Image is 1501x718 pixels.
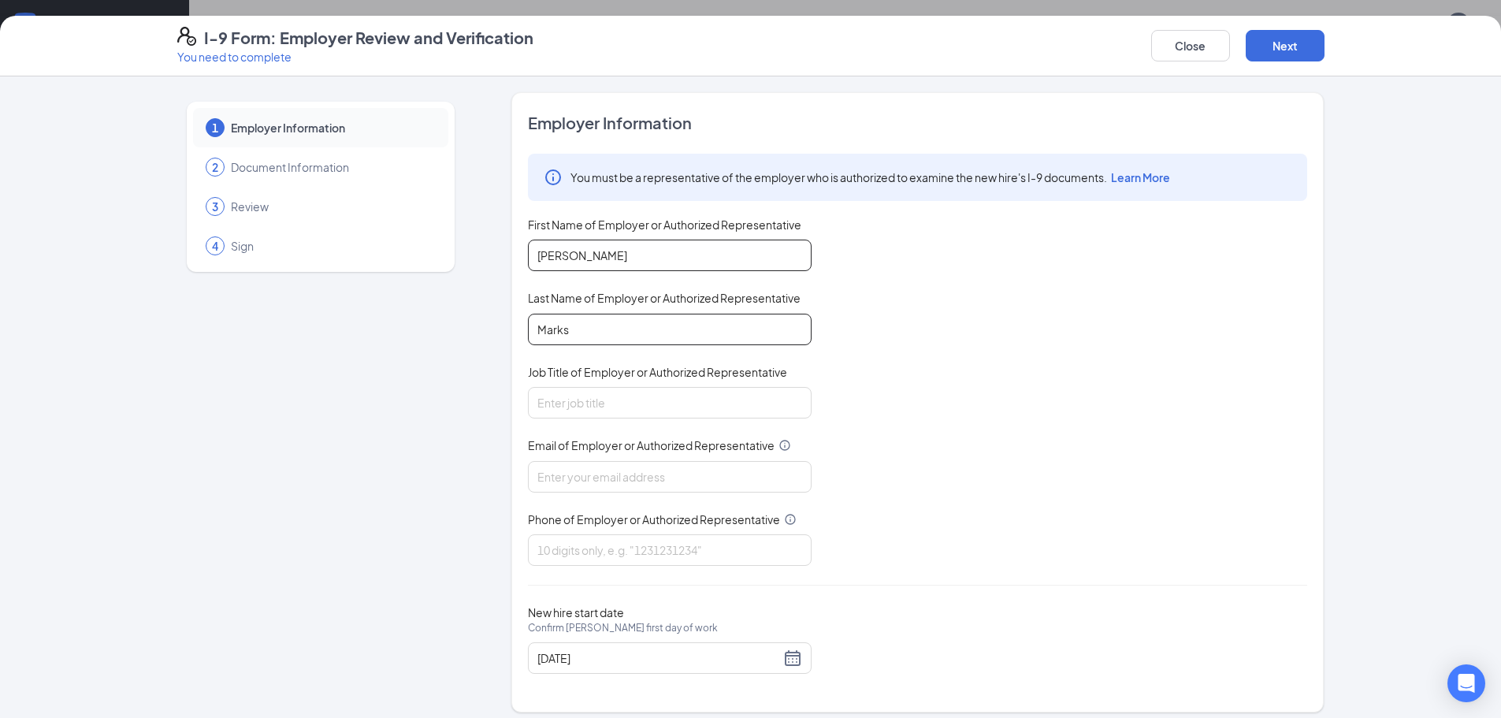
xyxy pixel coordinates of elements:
[528,620,718,636] span: Confirm [PERSON_NAME] first day of work
[204,27,533,49] h4: I-9 Form: Employer Review and Verification
[528,112,1307,134] span: Employer Information
[544,168,563,187] svg: Info
[212,159,218,175] span: 2
[528,364,787,380] span: Job Title of Employer or Authorized Representative
[537,649,780,667] input: 09/15/2025
[231,159,433,175] span: Document Information
[231,238,433,254] span: Sign
[177,27,196,46] svg: FormI9EVerifyIcon
[528,217,801,233] span: First Name of Employer or Authorized Representative
[528,387,812,419] input: Enter job title
[231,199,433,214] span: Review
[528,512,780,527] span: Phone of Employer or Authorized Representative
[528,240,812,271] input: Enter your first name
[1107,170,1170,184] a: Learn More
[528,534,812,566] input: 10 digits only, e.g. "1231231234"
[528,605,718,652] span: New hire start date
[528,437,775,453] span: Email of Employer or Authorized Representative
[784,513,797,526] svg: Info
[528,290,801,306] span: Last Name of Employer or Authorized Representative
[570,169,1170,185] span: You must be a representative of the employer who is authorized to examine the new hire's I-9 docu...
[212,199,218,214] span: 3
[1111,170,1170,184] span: Learn More
[528,314,812,345] input: Enter your last name
[1447,664,1485,702] div: Open Intercom Messenger
[778,439,791,452] svg: Info
[1151,30,1230,61] button: Close
[212,238,218,254] span: 4
[177,49,533,65] p: You need to complete
[1246,30,1325,61] button: Next
[231,120,433,136] span: Employer Information
[528,461,812,493] input: Enter your email address
[212,120,218,136] span: 1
